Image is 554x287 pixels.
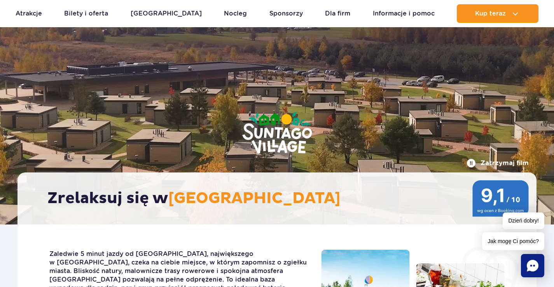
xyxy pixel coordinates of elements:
img: 9,1/10 wg ocen z Booking.com [472,180,529,217]
a: Atrakcje [16,4,42,23]
a: Nocleg [224,4,247,23]
span: Dzień dobry! [503,212,544,229]
span: [GEOGRAPHIC_DATA] [168,189,341,208]
img: Suntago Village [211,82,343,186]
div: Chat [521,254,544,277]
h2: Zrelaksuj się w [47,189,514,208]
span: Jak mogę Ci pomóc? [482,232,544,250]
button: Zatrzymaj film [467,158,529,168]
a: Informacje i pomoc [373,4,435,23]
a: Sponsorzy [269,4,303,23]
a: Bilety i oferta [64,4,108,23]
button: Kup teraz [457,4,538,23]
a: [GEOGRAPHIC_DATA] [131,4,202,23]
a: Dla firm [325,4,350,23]
span: Kup teraz [475,10,506,17]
